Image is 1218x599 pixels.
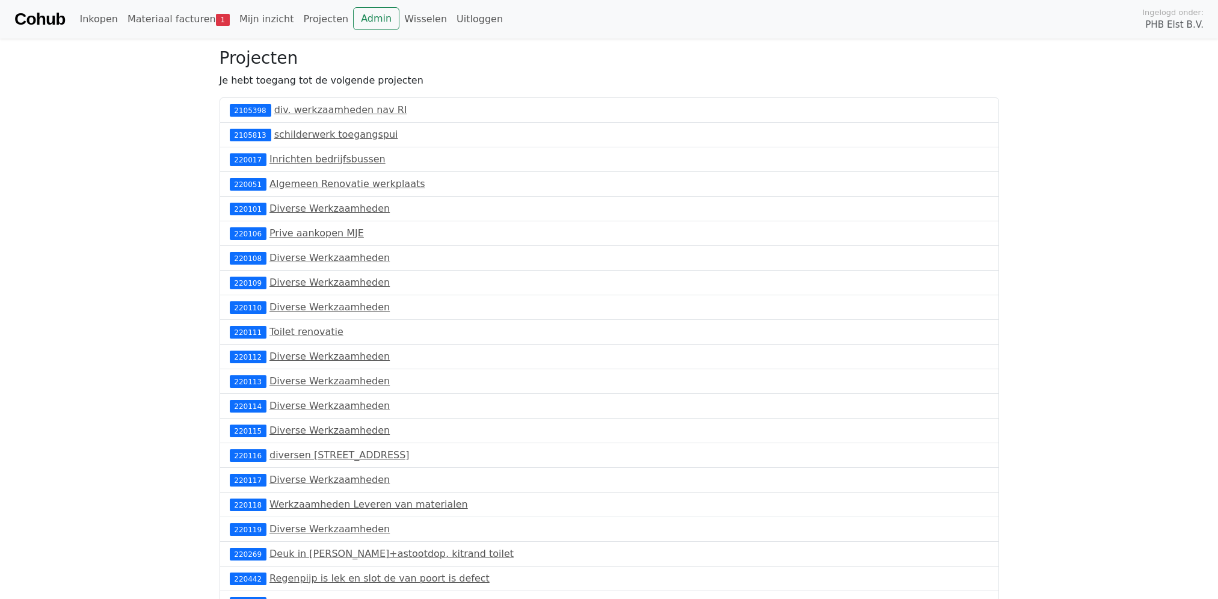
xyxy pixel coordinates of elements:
div: 220108 [230,252,266,264]
a: Materiaal facturen1 [123,7,235,31]
div: 220114 [230,400,266,412]
div: 220110 [230,301,266,313]
div: 220118 [230,499,266,511]
a: Diverse Werkzaamheden [269,474,390,485]
a: Werkzaamheden Leveren van materialen [269,499,468,510]
p: Je hebt toegang tot de volgende projecten [220,73,999,88]
a: schilderwerk toegangspui [274,129,398,140]
div: 220112 [230,351,266,363]
div: 220115 [230,425,266,437]
span: Ingelogd onder: [1142,7,1204,18]
div: 220442 [230,573,266,585]
a: Diverse Werkzaamheden [269,203,390,214]
a: Diverse Werkzaamheden [269,301,390,313]
a: Prive aankopen MJE [269,227,364,239]
div: 2105398 [230,104,271,116]
a: Deuk in [PERSON_NAME]+astootdop, kitrand toilet [269,548,514,559]
div: 220117 [230,474,266,486]
a: Diverse Werkzaamheden [269,277,390,288]
div: 220106 [230,227,266,239]
a: Diverse Werkzaamheden [269,400,390,411]
a: diversen [STREET_ADDRESS] [269,449,410,461]
a: Uitloggen [452,7,508,31]
a: Inrichten bedrijfsbussen [269,153,386,165]
a: Diverse Werkzaamheden [269,351,390,362]
div: 220017 [230,153,266,165]
a: Diverse Werkzaamheden [269,252,390,263]
a: Algemeen Renovatie werkplaats [269,178,425,189]
h3: Projecten [220,48,999,69]
div: 220113 [230,375,266,387]
a: Diverse Werkzaamheden [269,425,390,436]
a: div. werkzaamheden nav RI [274,104,407,115]
a: Wisselen [399,7,452,31]
div: 220111 [230,326,266,338]
a: Regenpijp is lek en slot de van poort is defect [269,573,490,584]
div: 220269 [230,548,266,560]
a: Admin [353,7,399,30]
div: 220051 [230,178,266,190]
div: 220116 [230,449,266,461]
a: Diverse Werkzaamheden [269,523,390,535]
div: 220109 [230,277,266,289]
a: Mijn inzicht [235,7,299,31]
a: Diverse Werkzaamheden [269,375,390,387]
a: Toilet renovatie [269,326,343,337]
div: 220101 [230,203,266,215]
span: PHB Elst B.V. [1145,18,1204,32]
span: 1 [216,14,230,26]
div: 2105813 [230,129,271,141]
a: Inkopen [75,7,122,31]
a: Cohub [14,5,65,34]
a: Projecten [298,7,353,31]
div: 220119 [230,523,266,535]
